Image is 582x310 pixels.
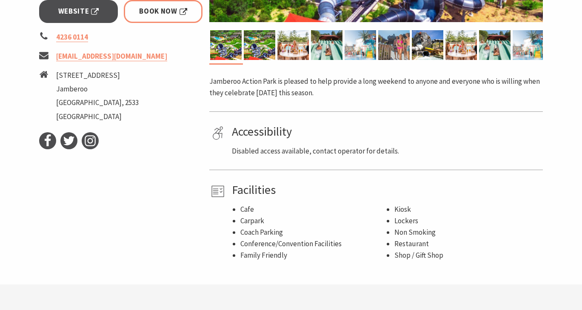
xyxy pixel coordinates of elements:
li: Kiosk [394,204,540,215]
li: Jamberoo [56,83,139,95]
li: Lockers [394,215,540,227]
p: Jamberoo Action Park is pleased to help provide a long weekend to anyone and everyone who is will... [209,76,543,99]
li: Shop / Gift Shop [394,250,540,261]
a: [EMAIL_ADDRESS][DOMAIN_NAME] [56,51,167,61]
li: [STREET_ADDRESS] [56,70,139,81]
img: only at Jamberoo...where you control the action! [311,30,342,60]
li: Cafe [240,204,386,215]
a: 4236 0114 [56,32,88,42]
li: [GEOGRAPHIC_DATA], 2533 [56,97,139,108]
li: Coach Parking [240,227,386,238]
li: Non Smoking [394,227,540,238]
img: Bombora Seafood Bombora Scoop [277,30,309,60]
li: Family Friendly [240,250,386,261]
li: Conference/Convention Facilities [240,238,386,250]
li: [GEOGRAPHIC_DATA] [56,111,139,122]
img: Jamberoo Action Park Kiama NSW [210,30,242,60]
img: only at Jamberoo...where you control the action! [479,30,511,60]
img: Jamberoo...where you control the Action! [378,30,410,60]
img: Jamberoo Action Park [244,30,275,60]
img: Bombora Seafood Bombora Scoop [445,30,477,60]
img: The Perfect Storm [412,30,443,60]
li: Carpark [240,215,386,227]
img: Jamberoo Action Park [513,30,544,60]
span: Book Now [139,6,187,17]
span: Website [58,6,99,17]
p: Disabled access available, contact operator for details. [232,145,540,157]
h4: Accessibility [232,125,540,139]
h4: Facilities [232,183,540,197]
img: Jamberoo Action Park [345,30,376,60]
li: Restaurant [394,238,540,250]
